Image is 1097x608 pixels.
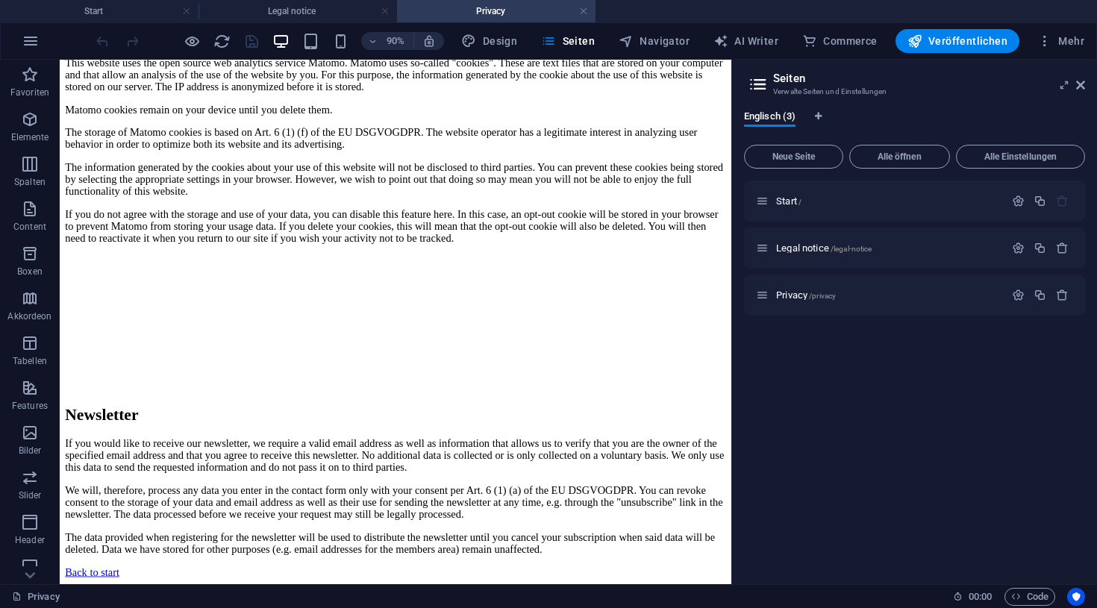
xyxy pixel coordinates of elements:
p: Elemente [11,131,49,143]
span: Veröffentlichen [907,34,1007,48]
span: / [798,198,801,206]
h6: Session-Zeit [953,588,993,606]
button: Code [1004,588,1055,606]
div: Einstellungen [1012,242,1025,254]
h2: Seiten [773,72,1085,85]
button: AI Writer [707,29,784,53]
button: Seiten [535,29,601,53]
button: Klicke hier, um den Vorschau-Modus zu verlassen [183,32,201,50]
h3: Verwalte Seiten und Einstellungen [773,85,1055,98]
span: Design [461,34,517,48]
span: Alle öffnen [856,152,943,161]
h4: Privacy [397,3,596,19]
div: Legal notice/legal-notice [772,243,1004,253]
span: Klick, um Seite zu öffnen [776,195,801,207]
span: Legal notice [776,242,872,254]
span: /privacy [809,292,836,300]
div: Sprachen-Tabs [744,110,1085,139]
p: Content [13,221,46,233]
div: Die Startseite kann nicht gelöscht werden [1056,195,1069,207]
button: Usercentrics [1067,588,1085,606]
button: Commerce [796,29,884,53]
span: : [979,591,981,602]
span: Navigator [619,34,690,48]
span: Mehr [1037,34,1084,48]
h6: 90% [384,32,407,50]
i: Bei Größenänderung Zoomstufe automatisch an das gewählte Gerät anpassen. [422,34,436,48]
div: Design (Strg+Alt+Y) [455,29,523,53]
button: Navigator [613,29,696,53]
button: Alle Einstellungen [956,145,1085,169]
span: Seiten [541,34,595,48]
button: Neue Seite [744,145,843,169]
div: Start/ [772,196,1004,206]
p: Spalten [14,176,46,188]
h4: Legal notice [199,3,397,19]
span: Alle Einstellungen [963,152,1078,161]
div: Privacy/privacy [772,290,1004,300]
p: Header [15,534,45,546]
div: Entfernen [1056,242,1069,254]
button: 90% [361,32,414,50]
span: 00 00 [969,588,992,606]
i: Seite neu laden [213,33,231,50]
p: Favoriten [10,87,49,98]
span: Privacy [776,289,836,301]
div: Einstellungen [1012,195,1025,207]
p: Features [12,400,48,412]
p: Boxen [17,266,43,278]
div: Entfernen [1056,289,1069,301]
p: Tabellen [13,355,47,367]
p: Slider [19,489,42,501]
a: Klick, um Auswahl aufzuheben. Doppelklick öffnet Seitenverwaltung [12,588,60,606]
span: Code [1011,588,1048,606]
span: Commerce [802,34,878,48]
span: /legal-notice [831,245,872,253]
span: Englisch (3) [744,107,796,128]
button: Design [455,29,523,53]
span: AI Writer [713,34,778,48]
div: Duplizieren [1034,242,1046,254]
div: Einstellungen [1012,289,1025,301]
button: Veröffentlichen [896,29,1019,53]
button: Alle öffnen [849,145,950,169]
p: Bilder [19,445,42,457]
button: Mehr [1031,29,1090,53]
span: Neue Seite [751,152,837,161]
button: reload [213,32,231,50]
div: Duplizieren [1034,195,1046,207]
div: Duplizieren [1034,289,1046,301]
p: Akkordeon [7,310,51,322]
